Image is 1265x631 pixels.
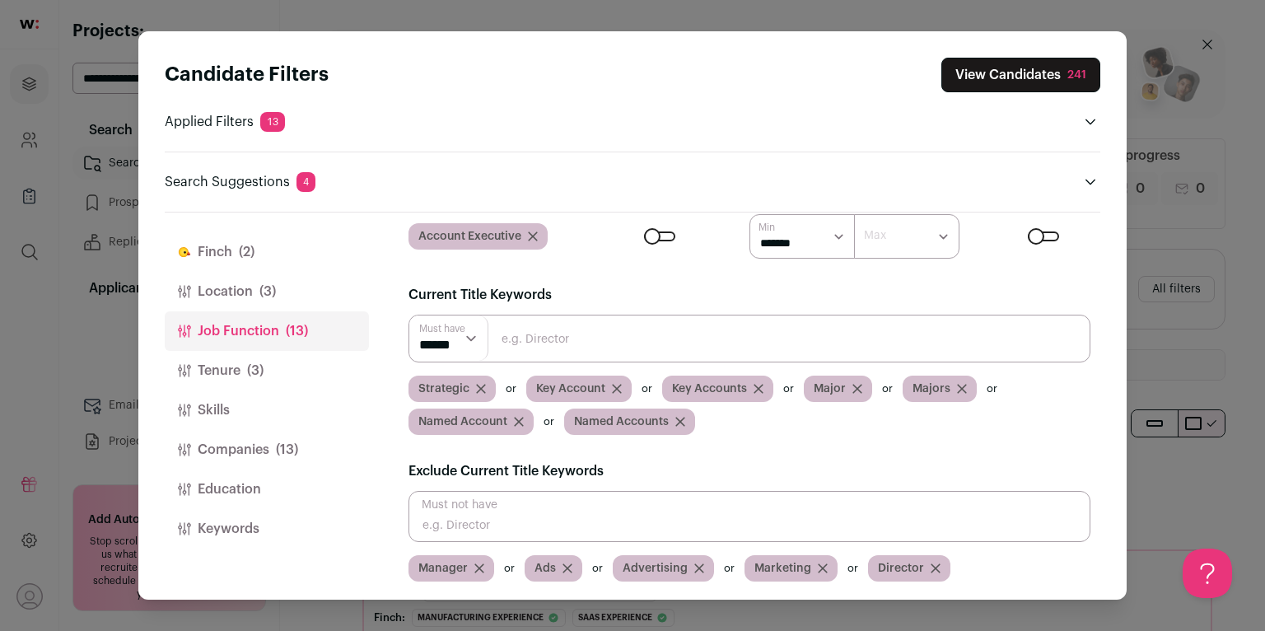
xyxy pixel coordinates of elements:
span: Marketing [754,560,811,577]
button: Location(3) [165,272,369,311]
span: (13) [286,321,308,341]
button: Education [165,470,369,509]
span: Named Accounts [574,414,669,430]
span: Strategic [418,381,469,397]
span: Manager [418,560,468,577]
span: Ads [534,560,556,577]
iframe: Help Scout Beacon - Open [1183,549,1232,598]
button: Open applied filters [1081,112,1100,132]
p: Search Suggestions [165,172,315,192]
button: Tenure(3) [165,351,369,390]
input: e.g. Director [408,315,1090,362]
span: 4 [296,172,315,192]
span: Majors [913,381,950,397]
label: Min [759,221,775,234]
button: Keywords [165,509,369,549]
label: Exclude Current Title Keywords [408,461,604,481]
label: Max [864,227,886,244]
label: Current Title Keywords [408,285,552,305]
span: Major [814,381,846,397]
span: Account Executive [418,228,521,245]
strong: Candidate Filters [165,65,329,85]
button: Skills [165,390,369,430]
button: Finch(2) [165,232,369,272]
button: Close search preferences [941,58,1100,92]
span: Key Accounts [672,381,747,397]
span: (3) [247,361,264,381]
button: Job Function(13) [165,311,369,351]
span: (2) [239,242,254,262]
input: e.g. Director [408,491,1090,542]
button: Companies(13) [165,430,369,470]
span: (13) [276,440,298,460]
span: Key Account [536,381,605,397]
span: Advertising [623,560,688,577]
span: Director [878,560,924,577]
p: Applied Filters [165,112,285,132]
div: 241 [1067,67,1086,83]
span: (3) [259,282,276,301]
span: Named Account [418,414,507,430]
span: 13 [260,112,285,132]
